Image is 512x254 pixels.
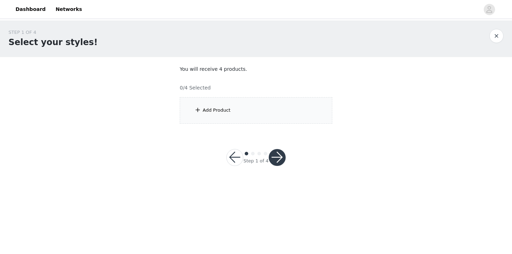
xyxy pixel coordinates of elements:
[486,4,493,15] div: avatar
[11,1,50,17] a: Dashboard
[8,36,98,49] h1: Select your styles!
[243,157,268,165] div: Step 1 of 4
[203,107,231,114] div: Add Product
[180,66,332,73] p: You will receive 4 products.
[51,1,86,17] a: Networks
[8,29,98,36] div: STEP 1 OF 4
[180,84,211,92] h4: 0/4 Selected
